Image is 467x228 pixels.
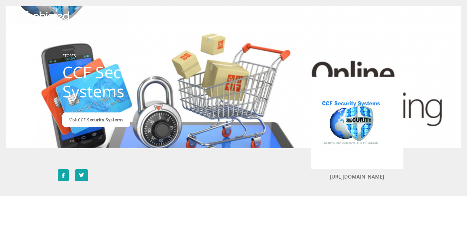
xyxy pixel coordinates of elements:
h1: CCF Security Systems [62,62,200,101]
img: Mobicred [22,11,69,20]
a: STORES [62,53,76,58]
img: CCF Security Systems [320,92,382,154]
span: CCF Security Systems [78,117,123,123]
a: VisitCCF Security Systems [62,112,130,127]
button: Get Started [361,11,406,26]
a: [URL][DOMAIN_NAME] [330,173,384,180]
a: Follow CCF Security Systems on Facebook [58,169,69,181]
a: Help [418,15,429,23]
a: Follow CCF Security Systems on Twitter [75,169,88,181]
